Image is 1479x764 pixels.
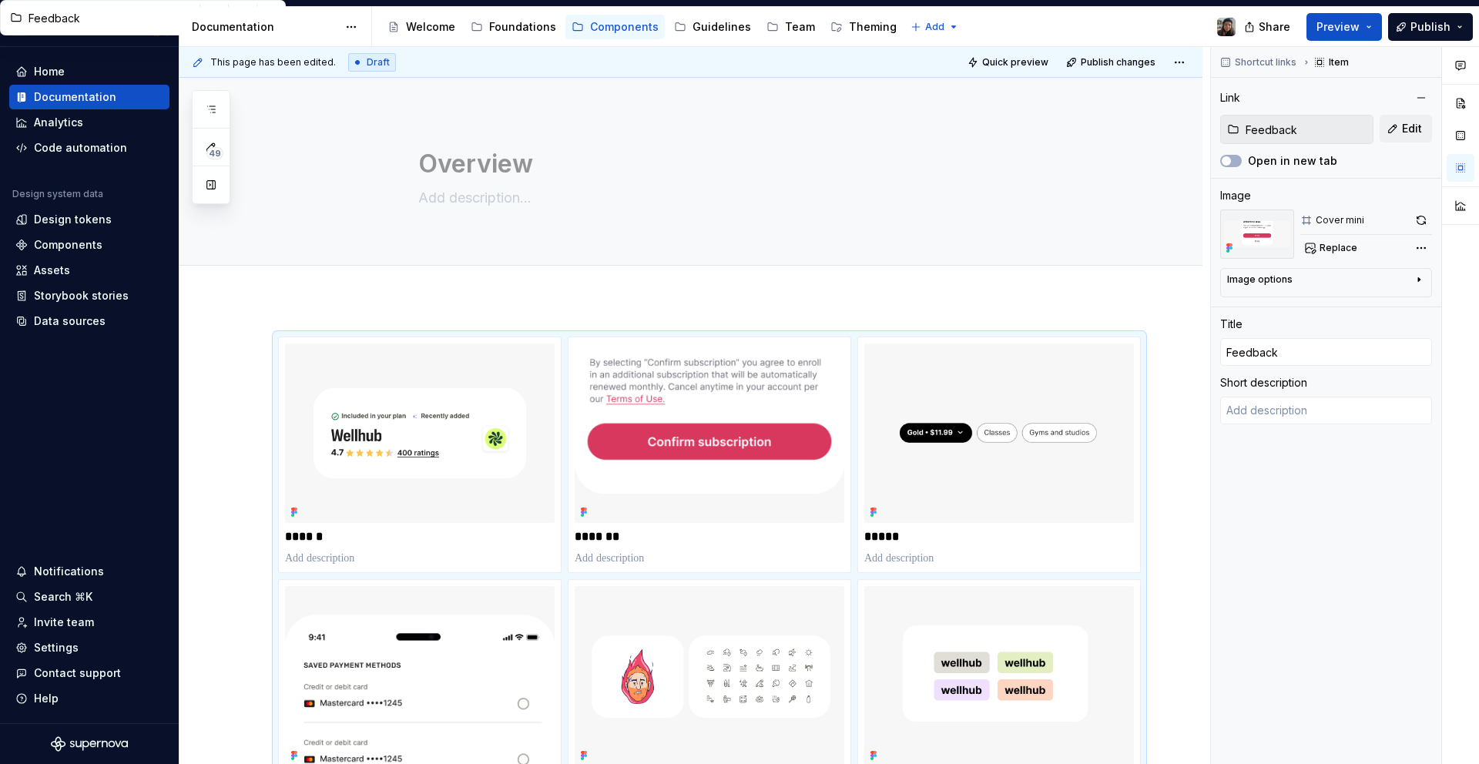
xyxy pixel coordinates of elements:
[415,146,998,183] textarea: Overview
[1300,237,1364,259] button: Replace
[406,19,455,35] div: Welcome
[34,140,127,156] div: Code automation
[1402,121,1422,136] span: Edit
[925,21,944,33] span: Add
[34,615,94,630] div: Invite team
[489,19,556,35] div: Foundations
[34,313,106,329] div: Data sources
[9,585,169,609] button: Search ⌘K
[1227,273,1425,292] button: Image options
[982,56,1048,69] span: Quick preview
[590,19,659,35] div: Components
[210,56,336,69] span: This page has been edited.
[760,15,821,39] a: Team
[367,56,390,69] span: Draft
[51,736,128,752] svg: Supernova Logo
[1220,317,1243,332] div: Title
[9,110,169,135] a: Analytics
[34,212,112,227] div: Design tokens
[963,52,1055,73] button: Quick preview
[1220,90,1240,106] div: Link
[1220,338,1432,366] input: Add title
[9,686,169,711] button: Help
[1259,19,1290,35] span: Share
[1220,188,1251,203] div: Image
[1220,209,1294,259] img: ece38934-682a-49cb-bf36-6f8894928f35.png
[9,309,169,333] a: Data sources
[34,640,79,655] div: Settings
[34,89,116,105] div: Documentation
[824,15,903,39] a: Theming
[785,19,815,35] div: Team
[192,19,337,35] div: Documentation
[1081,56,1155,69] span: Publish changes
[381,15,461,39] a: Welcome
[1306,13,1382,41] button: Preview
[849,19,897,35] div: Theming
[565,15,665,39] a: Components
[381,12,903,42] div: Page tree
[9,207,169,232] a: Design tokens
[1235,56,1296,69] span: Shortcut links
[9,661,169,685] button: Contact support
[1217,18,1236,36] img: Larissa Matos
[34,589,92,605] div: Search ⌘K
[1320,242,1357,254] span: Replace
[9,559,169,584] button: Notifications
[34,115,83,130] div: Analytics
[1220,375,1307,390] div: Short description
[1316,19,1360,35] span: Preview
[1388,13,1473,41] button: Publish
[9,233,169,257] a: Components
[12,188,103,200] div: Design system data
[1216,52,1303,73] button: Shortcut links
[34,263,70,278] div: Assets
[34,64,65,79] div: Home
[9,258,169,283] a: Assets
[34,665,121,681] div: Contact support
[9,635,169,660] a: Settings
[1316,214,1364,226] div: Cover mini
[693,19,751,35] div: Guidelines
[9,283,169,308] a: Storybook stories
[906,16,964,38] button: Add
[1248,153,1337,169] label: Open in new tab
[1061,52,1162,73] button: Publish changes
[9,59,169,84] a: Home
[9,85,169,109] a: Documentation
[1410,19,1450,35] span: Publish
[34,564,104,579] div: Notifications
[206,147,223,159] span: 49
[1380,115,1432,142] button: Edit
[464,15,562,39] a: Foundations
[668,15,757,39] a: Guidelines
[9,610,169,635] a: Invite team
[34,288,129,303] div: Storybook stories
[34,691,59,706] div: Help
[1227,273,1293,286] div: Image options
[34,237,102,253] div: Components
[1236,13,1300,41] button: Share
[9,136,169,160] a: Code automation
